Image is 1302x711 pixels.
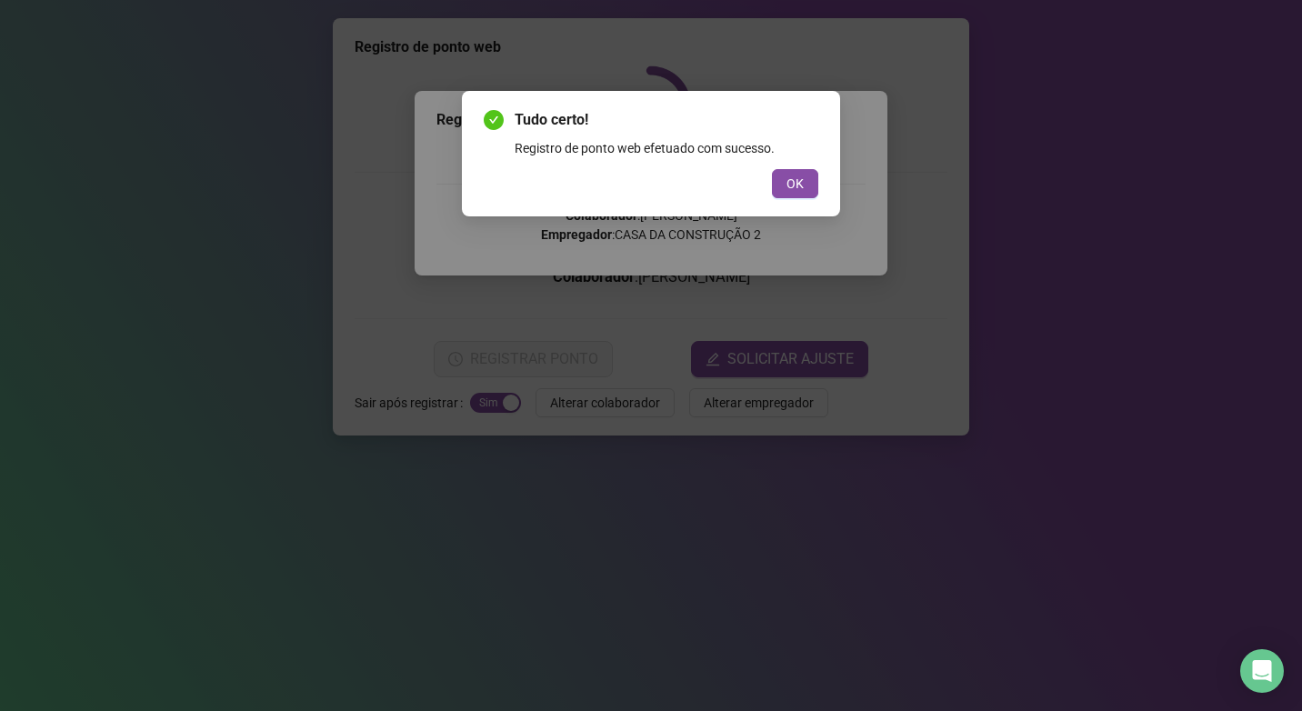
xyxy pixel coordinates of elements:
span: OK [786,174,804,194]
button: OK [772,169,818,198]
span: Tudo certo! [515,109,818,131]
div: Registro de ponto web efetuado com sucesso. [515,138,818,158]
span: check-circle [484,110,504,130]
div: Open Intercom Messenger [1240,649,1284,693]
